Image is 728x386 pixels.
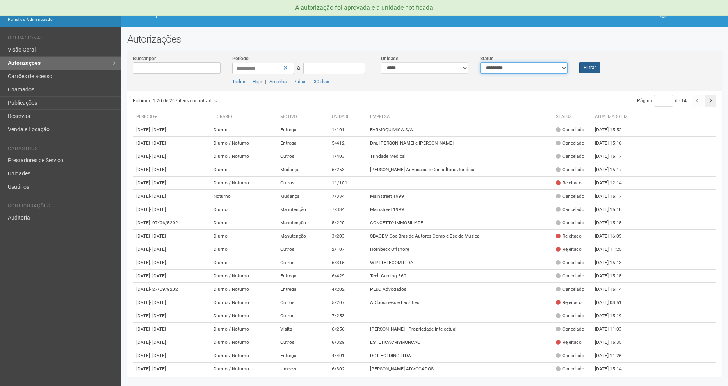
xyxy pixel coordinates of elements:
td: AD business e Facilities [367,296,553,309]
td: [DATE] [133,296,210,309]
td: 6/302 [329,363,367,376]
a: 30 dias [314,79,329,84]
span: - 07/06/5202 [150,220,178,225]
td: Diurno / Noturno [210,363,278,376]
td: [DATE] [133,349,210,363]
td: [DATE] 11:26 [592,349,635,363]
td: [DATE] 15:18 [592,270,635,283]
td: [DATE] 15:18 [592,216,635,230]
td: Diurno / Noturno [210,177,278,190]
span: - [DATE] [150,260,166,265]
li: Cadastros [8,146,116,154]
td: [DATE] [133,150,210,163]
td: 11/101 [329,177,367,190]
td: WIPI TELECOM LTDA [367,256,553,270]
td: [DATE] [133,283,210,296]
span: a [297,64,300,71]
td: Outros [277,177,329,190]
td: [DATE] 15:19 [592,309,635,323]
div: Cancelado [556,273,584,279]
label: Status [480,55,493,62]
td: [DATE] 15:14 [592,363,635,376]
span: - [DATE] [150,366,166,372]
td: Diurno / Noturno [210,336,278,349]
td: Outros [277,296,329,309]
td: Outros [277,256,329,270]
span: - 27/09/9202 [150,286,178,292]
td: Diurno / Noturno [210,296,278,309]
td: Mainstreet 1999 [367,203,553,216]
div: Cancelado [556,259,584,266]
td: Mudança [277,190,329,203]
td: 7/334 [329,190,367,203]
td: 2/107 [329,243,367,256]
td: Diurno [210,216,278,230]
td: 6/315 [329,256,367,270]
td: Diurno / Noturno [210,309,278,323]
td: 5/220 [329,216,367,230]
td: [DATE] 15:17 [592,150,635,163]
td: [DATE] 15:14 [592,283,635,296]
td: [DATE] 15:35 [592,336,635,349]
td: FARMOQUIMICA S/A [367,123,553,137]
span: - [DATE] [150,340,166,345]
span: Página de 14 [637,98,687,104]
td: Entrega [277,349,329,363]
td: 6/256 [329,323,367,336]
td: [DATE] 15:17 [592,163,635,177]
td: Manutenção [277,216,329,230]
td: SBACEM Soc Bras de Autores Comp e Esc de Música [367,230,553,243]
td: 4/202 [329,283,367,296]
h2: Autorizações [127,33,722,45]
span: - [DATE] [150,140,166,146]
td: 7/334 [329,203,367,216]
td: Manutenção [277,203,329,216]
li: Configurações [8,203,116,211]
td: 1/403 [329,150,367,163]
td: [DATE] 15:52 [592,123,635,137]
td: Diurno [210,243,278,256]
div: Painel do Administrador [8,16,116,23]
td: Entrega [277,123,329,137]
span: - [DATE] [150,167,166,172]
td: ESTETICACRISMONCAO [367,336,553,349]
div: Cancelado [556,220,584,226]
td: Tech Gaming 360 [367,270,553,283]
td: [DATE] [133,363,210,376]
td: Mainstreet 1999 [367,190,553,203]
div: Rejeitado [556,180,582,186]
td: [DATE] [133,243,210,256]
td: 6/253 [329,163,367,177]
div: Cancelado [556,166,584,173]
td: [DATE] 15:17 [592,190,635,203]
div: Cancelado [556,313,584,319]
td: [DATE] 11:03 [592,323,635,336]
td: Outros [277,309,329,323]
td: [DATE] [133,216,210,230]
span: | [265,79,266,84]
td: [DATE] [133,230,210,243]
a: 7 dias [294,79,306,84]
th: Horário [210,111,278,123]
td: [DATE] 16:09 [592,230,635,243]
a: Todos [232,79,245,84]
td: Diurno / Noturno [210,349,278,363]
td: [DATE] 12:14 [592,177,635,190]
td: [PERSON_NAME] ADVOGADOS [367,363,553,376]
td: [DATE] 11:25 [592,243,635,256]
td: Entrega [277,270,329,283]
span: | [290,79,291,84]
td: Mudança [277,163,329,177]
span: - [DATE] [150,353,166,358]
span: - [DATE] [150,300,166,305]
li: Operacional [8,35,116,43]
span: - [DATE] [150,207,166,212]
div: Rejeitado [556,299,582,306]
div: Cancelado [556,352,584,359]
div: Cancelado [556,153,584,160]
td: Diurno / Noturno [210,150,278,163]
td: [DATE] 08:51 [592,296,635,309]
td: Entrega [277,283,329,296]
td: Diurno / Noturno [210,270,278,283]
td: Diurno [210,123,278,137]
